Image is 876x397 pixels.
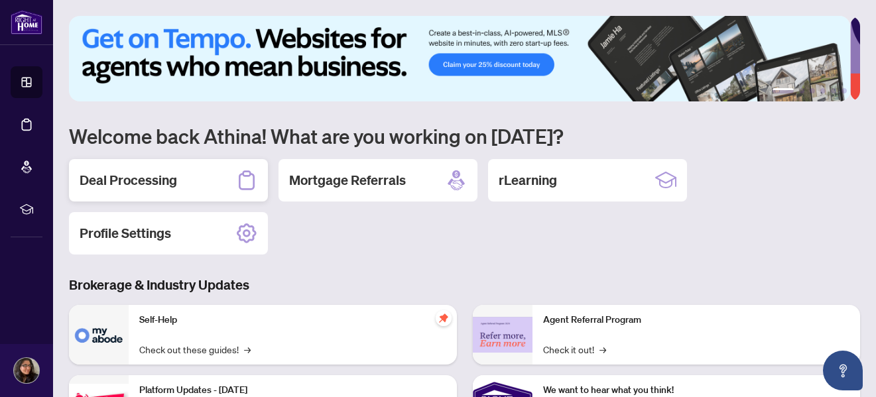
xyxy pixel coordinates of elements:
[842,88,847,93] button: 6
[139,342,251,357] a: Check out these guides!→
[69,123,860,148] h1: Welcome back Athina! What are you working on [DATE]?
[80,224,171,243] h2: Profile Settings
[823,351,863,390] button: Open asap
[799,88,804,93] button: 2
[810,88,815,93] button: 3
[80,171,177,190] h2: Deal Processing
[831,88,836,93] button: 5
[599,342,606,357] span: →
[473,317,532,353] img: Agent Referral Program
[139,313,446,327] p: Self-Help
[69,16,850,101] img: Slide 0
[14,358,39,383] img: Profile Icon
[11,10,42,34] img: logo
[289,171,406,190] h2: Mortgage Referrals
[69,276,860,294] h3: Brokerage & Industry Updates
[436,310,452,326] span: pushpin
[773,88,794,93] button: 1
[244,342,251,357] span: →
[69,305,129,365] img: Self-Help
[499,171,557,190] h2: rLearning
[543,313,850,327] p: Agent Referral Program
[543,342,606,357] a: Check it out!→
[820,88,826,93] button: 4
